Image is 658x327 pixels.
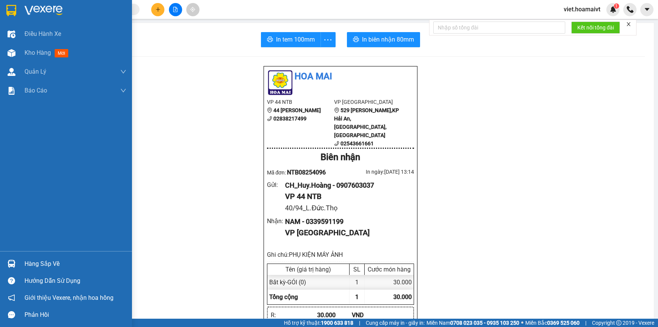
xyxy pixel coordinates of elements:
span: Tổng cộng [269,293,298,301]
span: phone [334,141,339,146]
div: Gửi : [267,180,285,190]
span: Quản Lý [25,67,46,76]
div: Hàng sắp về [25,258,126,270]
span: caret-down [644,6,650,13]
span: Hỗ trợ kỹ thuật: [284,319,353,327]
span: notification [8,294,15,301]
span: printer [267,36,273,43]
button: more [321,32,336,47]
b: 529 [PERSON_NAME],KP Hải An, [GEOGRAPHIC_DATA], [GEOGRAPHIC_DATA] [334,107,399,138]
span: In tem 100mm [276,35,315,44]
span: Điều hành xe [25,29,61,39]
div: 30.000 [365,275,414,290]
span: plus [155,7,161,12]
span: Kết nối tổng đài [577,23,614,32]
span: down [120,69,126,75]
div: In ngày: [DATE] 13:14 [341,168,414,176]
b: 02543661661 [341,140,374,147]
button: printerIn tem 100mm [261,32,321,47]
div: Biên nhận [267,150,414,165]
button: printerIn biên nhận 80mm [347,32,420,47]
span: printer [353,36,359,43]
span: close [626,22,631,27]
div: SL [351,266,362,273]
div: VP [GEOGRAPHIC_DATA] [285,227,408,239]
li: VP [GEOGRAPHIC_DATA] [334,98,402,106]
sup: 1 [614,3,619,9]
img: phone-icon [627,6,633,13]
strong: 0708 023 035 - 0935 103 250 [450,320,519,326]
div: Mã đơn: [267,168,341,177]
span: In biên nhận 80mm [362,35,414,44]
img: warehouse-icon [8,30,15,38]
img: logo-vxr [6,5,16,16]
img: solution-icon [8,87,15,95]
span: Kho hàng [25,49,51,56]
li: VP 44 NTB [267,98,334,106]
div: Hướng dẫn sử dụng [25,275,126,287]
span: 30.000 [393,293,412,301]
button: aim [186,3,199,16]
span: more [321,35,335,45]
span: 1 [615,3,618,9]
span: environment [334,108,339,113]
span: ⚪️ [521,321,523,324]
span: Miền Nam [426,319,519,327]
strong: 0369 525 060 [547,320,580,326]
img: warehouse-icon [8,68,15,76]
span: message [8,311,15,318]
li: Hoa Mai [267,69,414,84]
button: file-add [169,3,182,16]
span: Giới thiệu Vexere, nhận hoa hồng [25,293,114,302]
div: 30.000 [317,310,352,320]
span: Miền Bắc [525,319,580,327]
div: R : [271,310,317,320]
span: Cung cấp máy in - giấy in: [366,319,425,327]
div: Nhận : [267,216,285,226]
span: viet.hoamaivt [558,5,606,14]
span: NTB08254096 [287,169,326,176]
span: | [585,319,586,327]
img: icon-new-feature [610,6,617,13]
button: caret-down [640,3,653,16]
img: warehouse-icon [8,49,15,57]
span: copyright [616,320,621,325]
div: Cước món hàng [367,266,412,273]
span: 1 [355,293,359,301]
div: VP 44 NTB [285,191,408,202]
strong: 1900 633 818 [321,320,353,326]
span: Bất kỳ - GÓI (0) [269,279,306,286]
b: 44 [PERSON_NAME] [273,107,321,113]
img: warehouse-icon [8,260,15,268]
div: CH_Huy.Hoàng - 0907603037 [285,180,408,191]
span: phone [267,116,272,121]
span: environment [267,108,272,113]
div: VND [352,310,387,320]
div: NAM - 0339591199 [285,216,408,227]
div: Ghi chú: PHỤ KIỆN MÁY ẢNH [267,250,414,259]
img: logo.jpg [267,69,293,96]
button: Kết nối tổng đài [571,22,620,34]
span: question-circle [8,277,15,284]
span: | [359,319,360,327]
span: Báo cáo [25,86,47,95]
div: Tên (giá trị hàng) [269,266,347,273]
span: mới [55,49,68,57]
div: 40/94_L.Đức.Thọ [285,203,408,213]
div: 1 [350,275,365,290]
div: Phản hồi [25,309,126,321]
span: file-add [173,7,178,12]
input: Nhập số tổng đài [433,22,565,34]
span: down [120,88,126,94]
button: plus [151,3,164,16]
span: aim [190,7,195,12]
b: 02838217499 [273,116,307,122]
